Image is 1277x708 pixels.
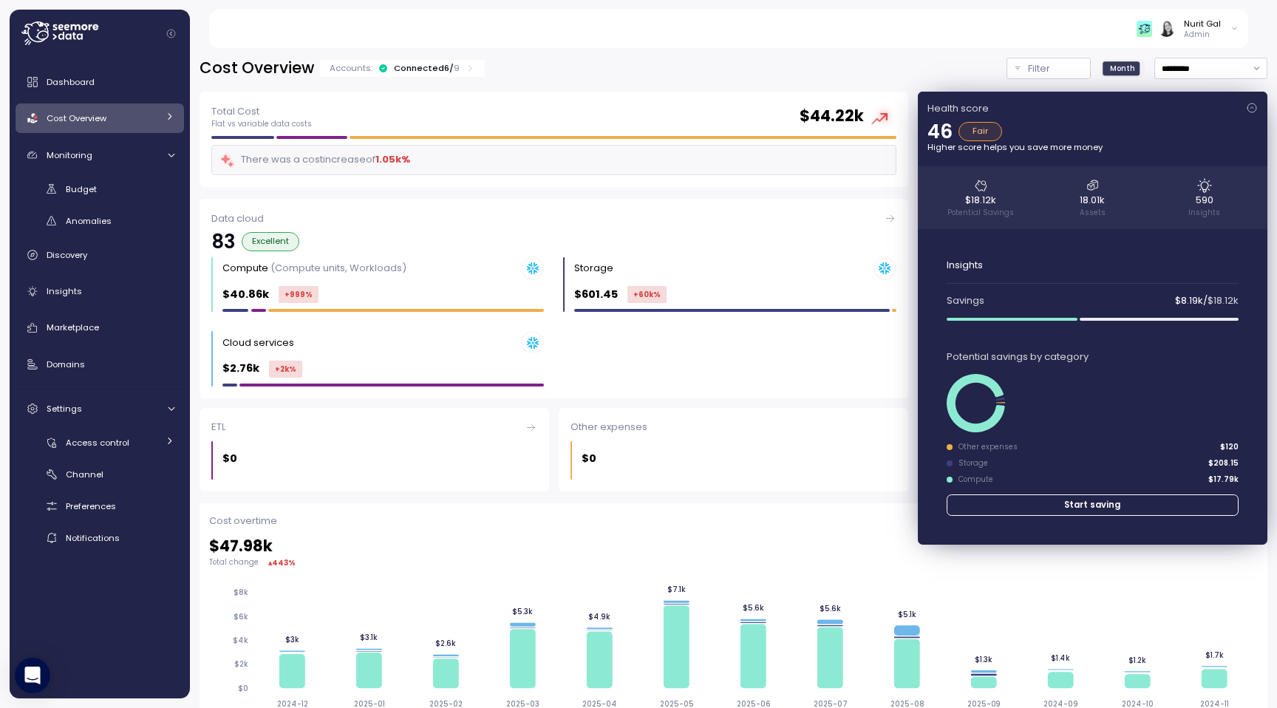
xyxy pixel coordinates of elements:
p: $2.76k [222,360,259,377]
div: +999 % [279,286,319,303]
button: Filter [1007,58,1091,79]
div: Open Intercom Messenger [15,658,50,693]
div: Fair [958,122,1002,141]
span: Marketplace [47,321,99,333]
span: Settings [47,403,82,415]
div: Compute [958,474,993,485]
p: Health score [927,101,989,116]
span: Preferences [66,500,116,512]
p: Flat vs variable data costs [211,119,312,129]
div: +60k % [627,286,667,303]
a: Dashboard [16,67,184,97]
p: $ 120 [1220,442,1239,452]
a: ETL$0 [200,408,549,491]
div: Other expenses [958,442,1018,452]
div: ETL [211,420,537,435]
span: Domains [47,358,85,370]
span: Budget [66,183,97,195]
p: $ 208.15 [1208,458,1239,469]
a: Channel [16,463,184,487]
tspan: $5.1k [900,610,919,619]
span: Access control [66,437,129,449]
div: Other expenses [571,420,896,435]
tspan: $7.1k [669,585,687,594]
a: Data cloud83ExcellentCompute (Compute units, Workloads)$40.86k+999%Storage $601.45+60k%Cloud serv... [200,199,908,398]
tspan: $0 [238,684,248,693]
a: Cost Overview [16,103,184,133]
tspan: $4k [233,636,248,645]
div: Storage [958,458,988,469]
div: 1.05k % [375,152,410,167]
div: Excellent [242,232,299,251]
a: Access control [16,431,184,455]
h2: $ 44.22k [800,106,864,127]
p: 83 [211,232,236,251]
a: Anomalies [16,208,184,233]
p: (Compute units, Workloads) [270,261,406,275]
tspan: $2k [234,659,248,669]
p: Potential savings by category [947,350,1239,364]
p: Potential Savings [947,208,1014,218]
div: $ 8.19k / [1175,293,1239,308]
p: Savings [947,293,984,308]
div: Accounts:Connected6/9 [320,60,485,77]
p: 46 [927,122,953,141]
a: Start saving [947,494,1239,516]
p: Filter [1028,61,1050,76]
a: Monitoring [16,140,184,170]
div: +2k % [269,361,302,378]
tspan: $6k [234,612,248,622]
p: Insights [1188,208,1220,218]
span: Monitoring [47,149,92,161]
tspan: $5.3k [514,607,534,616]
a: Insights [16,276,184,306]
a: Notifications [16,525,184,550]
a: Settings [16,394,184,423]
span: Dashboard [47,76,95,88]
img: 65f98ecb31a39d60f1f315eb.PNG [1137,21,1152,36]
tspan: $1.2k [1132,656,1150,665]
p: Admin [1184,30,1221,40]
h2: Cost Overview [200,58,314,79]
a: Preferences [16,494,184,518]
tspan: $1.7k [1209,650,1227,660]
div: Connected 6 / [394,62,460,74]
button: Collapse navigation [162,28,180,39]
p: $ 17.79k [1208,474,1239,485]
tspan: $4.9k [590,612,612,622]
div: There was a cost increase of [219,152,410,169]
div: Compute [222,261,406,276]
h2: $ 47.98k [209,536,1258,557]
p: Total Cost [211,104,312,119]
p: Accounts: [330,62,372,74]
p: $601.45 [574,286,618,303]
p: $ 18.12k [1208,293,1239,308]
p: $40.86k [222,286,269,303]
span: Cost Overview [47,112,106,124]
p: 9 [454,62,460,74]
tspan: $1.3k [978,655,995,664]
div: Data cloud [211,211,896,226]
p: $0 [582,450,596,467]
div: Cloud services [222,336,294,350]
p: Cost overtime [209,514,277,528]
a: Discovery [16,240,184,270]
div: Nurit Gal [1184,18,1221,30]
p: $0 [222,450,237,467]
p: Total change [209,557,259,568]
div: Storage [574,261,613,276]
span: Discovery [47,249,87,261]
a: Budget [16,177,184,201]
tspan: $3k [285,635,299,644]
img: ACg8ocIVugc3DtI--ID6pffOeA5XcvoqExjdOmyrlhjOptQpqjom7zQ=s96-c [1159,21,1174,36]
tspan: $3.1k [361,633,378,642]
a: Domains [16,350,184,379]
p: Insights [947,258,1239,273]
p: Assets [1080,208,1106,218]
span: Notifications [66,532,120,544]
tspan: $2.6k [436,639,457,649]
span: Insights [47,285,82,297]
span: Channel [66,469,103,480]
div: 443 % [272,557,296,568]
